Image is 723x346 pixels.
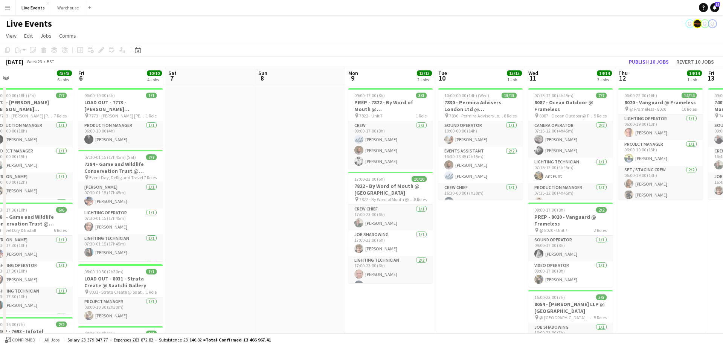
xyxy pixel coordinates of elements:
[528,301,613,314] h3: 8054 - [PERSON_NAME] LLP @ [GEOGRAPHIC_DATA]
[147,77,162,82] div: 4 Jobs
[146,269,157,274] span: 1/1
[257,74,267,82] span: 8
[528,261,613,287] app-card-role: Video Operator1/109:00-17:00 (8h)[PERSON_NAME]
[528,183,613,209] app-card-role: Production Manager1/107:15-12:00 (4h45m)[PERSON_NAME]
[359,113,383,119] span: 7822 - Unit 7
[618,140,703,166] app-card-role: Project Manager1/106:00-19:00 (13h)[PERSON_NAME]
[3,31,20,41] a: View
[414,197,427,202] span: 8 Roles
[348,172,433,283] app-job-card: 17:00-23:00 (6h)10/107822 - By Word of Mouth @ [GEOGRAPHIC_DATA] 7822 - By Word of Mouth @ [GEOGR...
[438,147,523,183] app-card-role: Events Assistant2/216:30-18:45 (2h15m)[PERSON_NAME][PERSON_NAME]
[84,331,115,336] span: 08:00-10:00 (2h)
[417,77,432,82] div: 2 Jobs
[6,32,17,39] span: View
[354,176,385,182] span: 17:00-23:00 (6h)
[534,294,565,300] span: 16:00-23:00 (7h)
[437,74,447,82] span: 10
[84,154,136,160] span: 07:30-01:15 (17h45m) (Sat)
[502,93,517,98] span: 15/15
[78,264,163,323] app-job-card: 08:00-10:30 (2h30m)1/1LOAD OUT - 8031 - Strata Create @ Saatchi Gallery 8031 - Strata Create @ Sa...
[78,209,163,234] app-card-role: Lighting Operator1/107:30-01:15 (17h45m)[PERSON_NAME]
[596,207,607,213] span: 2/2
[687,77,702,82] div: 1 Job
[54,113,67,119] span: 7 Roles
[57,77,72,82] div: 6 Jobs
[146,113,157,119] span: 1 Role
[438,88,523,200] app-job-card: 10:00-00:00 (14h) (Wed)15/157830 - Permira Advisers London Ltd @ [GEOGRAPHIC_DATA] 7830 - Permira...
[629,106,666,112] span: @ Frameless - 8020
[146,289,157,295] span: 1 Role
[78,121,163,147] app-card-role: Production Manager1/106:00-10:00 (4h)[PERSON_NAME]
[618,70,628,76] span: Thu
[700,19,709,28] app-user-avatar: Ollie Rolfe
[40,32,52,39] span: Jobs
[438,99,523,113] h3: 7830 - Permira Advisers London Ltd @ [GEOGRAPHIC_DATA]
[84,93,115,98] span: 06:00-10:00 (4h)
[37,31,55,41] a: Jobs
[78,70,84,76] span: Fri
[618,88,703,200] app-job-card: 06:00-22:00 (16h)14/148020 - Vanguard @ Frameless @ Frameless - 802010 RolesLighting Operator1/10...
[6,18,52,29] h1: Live Events
[146,93,157,98] span: 1/1
[25,59,44,64] span: Week 23
[682,93,697,98] span: 14/14
[528,121,613,158] app-card-role: Camera Operator2/207:15-12:00 (4h45m)[PERSON_NAME][PERSON_NAME]
[507,70,522,76] span: 15/15
[528,236,613,261] app-card-role: Sound Operator1/109:00-17:00 (8h)[PERSON_NAME]
[78,88,163,147] app-job-card: 06:00-10:00 (4h)1/1LOAD OUT - 7773 - [PERSON_NAME] [PERSON_NAME] International @ Serpentine Galle...
[594,227,607,233] span: 2 Roles
[708,19,717,28] app-user-avatar: Technical Department
[21,31,36,41] a: Edit
[597,70,612,76] span: 14/14
[348,99,433,113] h3: PREP - 7822 - By Word of Mouth @ [GEOGRAPHIC_DATA]
[504,113,517,119] span: 8 Roles
[78,297,163,323] app-card-role: Project Manager1/108:00-10:30 (2h30m)[PERSON_NAME]
[528,203,613,287] app-job-card: 09:00-17:00 (8h)2/2PREP - 8020 - Vanguard @ Frameless @ 8020 - Unit 72 RolesSound Operator1/109:0...
[707,74,714,82] span: 13
[596,294,607,300] span: 5/5
[682,106,697,112] span: 10 Roles
[347,74,358,82] span: 9
[534,207,565,213] span: 09:00-17:00 (8h)
[539,227,567,233] span: @ 8020 - Unit 7
[417,70,432,76] span: 13/13
[258,70,267,76] span: Sun
[67,337,271,343] div: Salary £3 379 947.77 + Expenses £83 872.82 + Subsistence £3 146.82 =
[6,58,23,66] div: [DATE]
[594,315,607,320] span: 5 Roles
[51,0,85,15] button: Warehouse
[348,121,433,169] app-card-role: CREW3/309:00-17:00 (8h)[PERSON_NAME][PERSON_NAME][PERSON_NAME]
[354,93,385,98] span: 09:00-17:00 (8h)
[693,19,702,28] app-user-avatar: Production Managers
[618,114,703,140] app-card-role: Lighting Operator1/106:00-19:00 (13h)[PERSON_NAME]
[710,3,719,12] a: 17
[348,183,433,196] h3: 7822 - By Word of Mouth @ [GEOGRAPHIC_DATA]
[78,150,163,261] div: 07:30-01:15 (17h45m) (Sat)7/77384 - Game and Wildlife Conservation Trust @ [GEOGRAPHIC_DATA] - JO...
[685,19,694,28] app-user-avatar: Technical Department
[359,197,414,202] span: 7822 - By Word of Mouth @ [GEOGRAPHIC_DATA]
[57,70,72,76] span: 45/45
[78,161,163,174] h3: 7384 - Game and Wildlife Conservation Trust @ [GEOGRAPHIC_DATA] - JOB DAY
[56,31,79,41] a: Comms
[438,121,523,147] app-card-role: Sound Operator1/110:00-00:00 (14h)[PERSON_NAME]
[715,2,720,7] span: 17
[206,337,271,343] span: Total Confirmed £3 466 967.41
[539,315,594,320] span: @ [GEOGRAPHIC_DATA] - 8054
[15,0,51,15] button: Live Events
[528,99,613,113] h3: 8087 - Ocean Outdoor @ Frameless
[89,289,146,295] span: 8031 - Strata Create @ Saatchi Gallery
[4,336,37,344] button: Confirmed
[348,88,433,169] div: 09:00-17:00 (8h)3/3PREP - 7822 - By Word of Mouth @ [GEOGRAPHIC_DATA] 7822 - Unit 71 RoleCREW3/30...
[528,213,613,227] h3: PREP - 8020 - Vanguard @ Frameless
[146,331,157,336] span: 1/1
[528,158,613,183] app-card-role: Lighting Technician1/107:15-12:00 (4h45m)Ant Punt
[534,93,574,98] span: 07:15-12:00 (4h45m)
[89,175,143,180] span: Event Day, DeRig and Travel
[626,57,672,67] button: Publish 10 jobs
[618,166,703,202] app-card-role: Set / Staging Crew2/206:00-19:00 (13h)[PERSON_NAME][PERSON_NAME]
